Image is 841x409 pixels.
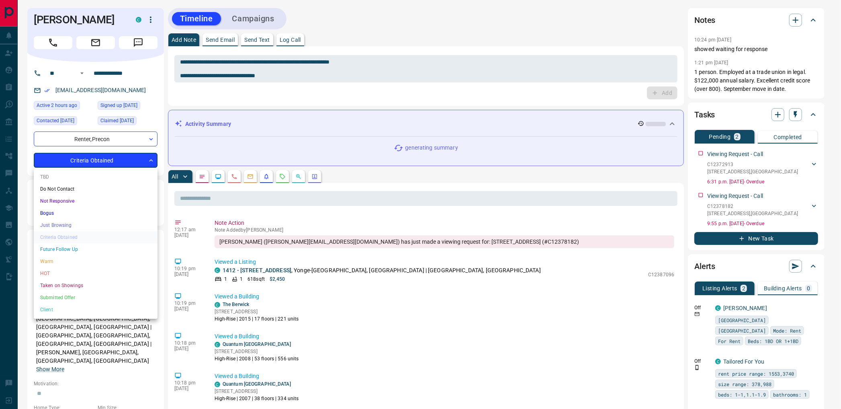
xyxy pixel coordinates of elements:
li: Warm [34,255,158,267]
li: Taken on Showings [34,280,158,292]
li: TBD [34,171,158,183]
li: Bogus [34,207,158,219]
li: HOT [34,267,158,280]
li: Do Not Contact [34,183,158,195]
li: Client [34,304,158,316]
li: Future Follow Up [34,243,158,255]
li: Submitted Offer [34,292,158,304]
li: Just Browsing [34,219,158,231]
li: Not Responsive [34,195,158,207]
